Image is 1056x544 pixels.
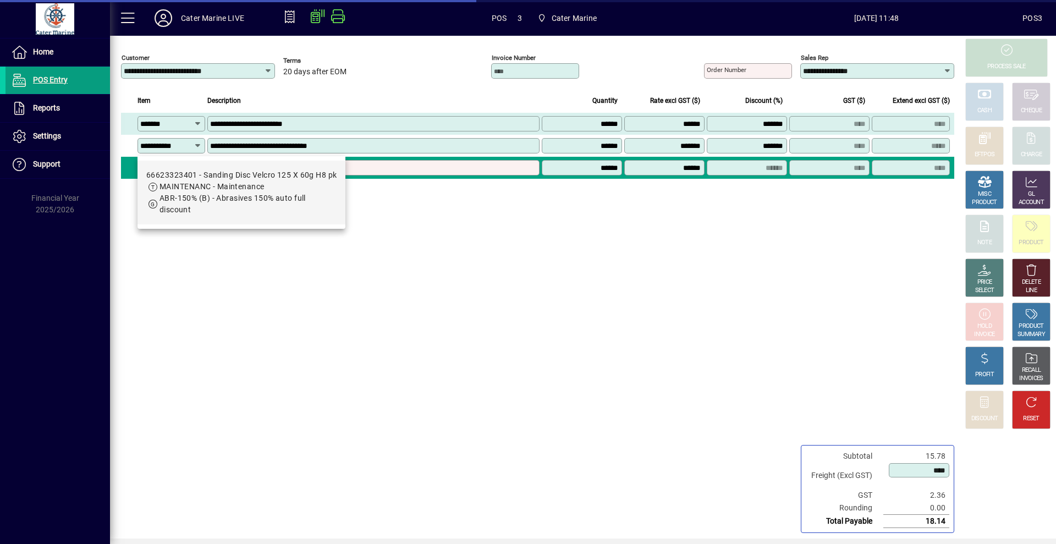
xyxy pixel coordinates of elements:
td: 0.00 [883,502,949,515]
div: CHEQUE [1021,107,1042,115]
div: POS3 [1022,9,1042,27]
td: 15.78 [883,450,949,463]
div: RECALL [1022,366,1041,375]
span: Terms [283,57,349,64]
div: PRICE [977,278,992,287]
button: Profile [146,8,181,28]
div: Cater Marine LIVE [181,9,244,27]
a: Settings [5,123,110,150]
div: DELETE [1022,278,1041,287]
span: Quantity [592,95,618,107]
div: PRODUCT [1019,239,1043,247]
td: Freight (Excl GST) [806,463,883,489]
div: CHARGE [1021,151,1042,159]
a: Home [5,39,110,66]
mat-label: Order number [707,66,746,74]
span: 3 [518,9,522,27]
td: Rounding [806,502,883,515]
span: Settings [33,131,61,140]
div: PROFIT [975,371,994,379]
div: 66623323401 - Sanding Disc Velcro 125 X 60g H8 pk [146,169,337,181]
div: PRODUCT [972,199,997,207]
div: GL [1028,190,1035,199]
div: CASH [977,107,992,115]
span: GST ($) [843,95,865,107]
mat-label: Customer [122,54,150,62]
mat-label: Invoice number [492,54,536,62]
span: 20 days after EOM [283,68,346,76]
td: Subtotal [806,450,883,463]
div: EFTPOS [975,151,995,159]
span: Item [137,95,151,107]
div: DISCOUNT [971,415,998,423]
div: INVOICE [974,331,994,339]
a: Reports [5,95,110,122]
td: GST [806,489,883,502]
div: RESET [1023,415,1039,423]
div: SUMMARY [1018,331,1045,339]
div: INVOICES [1019,375,1043,383]
div: HOLD [977,322,992,331]
div: LINE [1026,287,1037,295]
span: Rate excl GST ($) [650,95,700,107]
span: Home [33,47,53,56]
mat-label: Sales rep [801,54,828,62]
div: SELECT [975,287,994,295]
span: Cater Marine [552,9,597,27]
td: Total Payable [806,515,883,528]
span: POS [492,9,507,27]
span: ABR-150% (B) - Abrasives 150% auto full discount [159,194,306,214]
td: 18.14 [883,515,949,528]
a: Support [5,151,110,178]
div: PRODUCT [1019,322,1043,331]
span: MAINTENANC - Maintenance [159,182,265,191]
span: Support [33,160,61,168]
mat-option: 66623323401 - Sanding Disc Velcro 125 X 60g H8 pk [137,161,345,224]
div: NOTE [977,239,992,247]
span: [DATE] 11:48 [730,9,1022,27]
span: Reports [33,103,60,112]
span: POS Entry [33,75,68,84]
div: MISC [978,190,991,199]
span: Extend excl GST ($) [893,95,950,107]
td: 2.36 [883,489,949,502]
span: Cater Marine [533,8,601,28]
span: Description [207,95,241,107]
div: ACCOUNT [1019,199,1044,207]
div: PROCESS SALE [987,63,1026,71]
span: Discount (%) [745,95,783,107]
